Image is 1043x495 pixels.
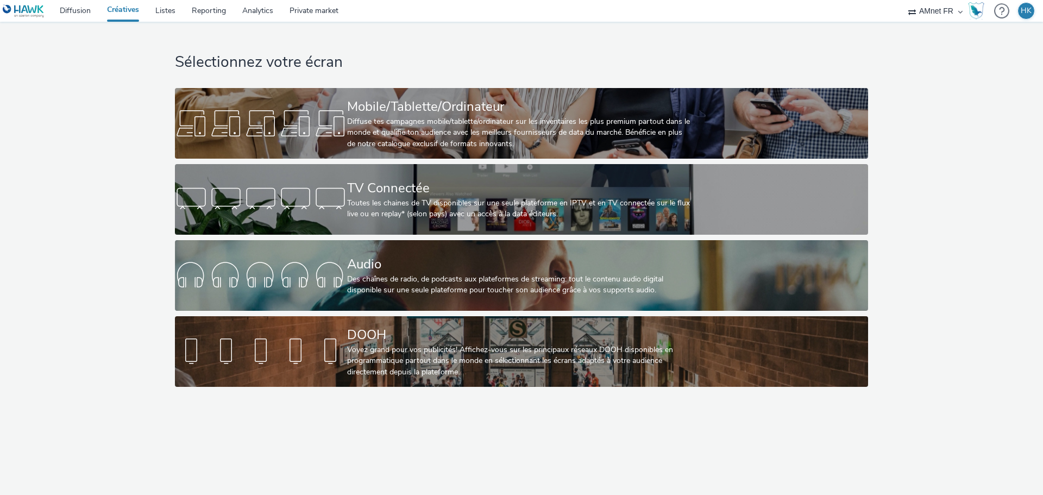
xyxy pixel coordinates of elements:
[347,274,692,296] div: Des chaînes de radio, de podcasts aux plateformes de streaming: tout le contenu audio digital dis...
[175,164,868,235] a: TV ConnectéeToutes les chaines de TV disponibles sur une seule plateforme en IPTV et en TV connec...
[347,179,692,198] div: TV Connectée
[175,316,868,387] a: DOOHVoyez grand pour vos publicités! Affichez-vous sur les principaux réseaux DOOH disponibles en...
[347,344,692,378] div: Voyez grand pour vos publicités! Affichez-vous sur les principaux réseaux DOOH disponibles en pro...
[347,255,692,274] div: Audio
[175,88,868,159] a: Mobile/Tablette/OrdinateurDiffuse tes campagnes mobile/tablette/ordinateur sur les inventaires le...
[347,325,692,344] div: DOOH
[3,4,45,18] img: undefined Logo
[968,2,984,20] img: Hawk Academy
[347,97,692,116] div: Mobile/Tablette/Ordinateur
[175,240,868,311] a: AudioDes chaînes de radio, de podcasts aux plateformes de streaming: tout le contenu audio digita...
[1021,3,1032,19] div: HK
[175,52,868,73] h1: Sélectionnez votre écran
[347,116,692,149] div: Diffuse tes campagnes mobile/tablette/ordinateur sur les inventaires les plus premium partout dan...
[347,198,692,220] div: Toutes les chaines de TV disponibles sur une seule plateforme en IPTV et en TV connectée sur le f...
[968,2,989,20] a: Hawk Academy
